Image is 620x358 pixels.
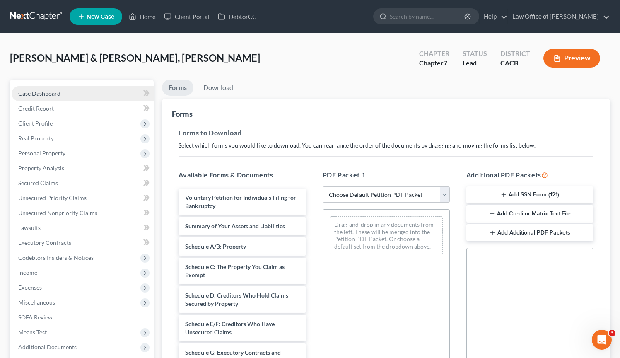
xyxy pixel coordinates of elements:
span: Client Profile [18,120,53,127]
button: Preview [543,49,600,68]
span: Schedule A/B: Property [185,243,246,250]
a: Executory Contracts [12,235,154,250]
span: Property Analysis [18,164,64,172]
a: SOFA Review [12,310,154,325]
div: Chapter [419,58,449,68]
div: Chapter [419,49,449,58]
span: Additional Documents [18,343,77,351]
a: DebtorCC [214,9,261,24]
span: 7 [444,59,447,67]
a: Download [197,80,240,96]
div: Drag-and-drop in any documents from the left. These will be merged into the Petition PDF Packet. ... [330,216,443,254]
a: Help [480,9,507,24]
span: SOFA Review [18,314,53,321]
span: Summary of Your Assets and Liabilities [185,223,285,230]
a: Unsecured Priority Claims [12,191,154,206]
a: Forms [162,80,193,96]
span: Means Test [18,329,47,336]
span: Secured Claims [18,179,58,186]
p: Select which forms you would like to download. You can rearrange the order of the documents by dr... [179,141,593,150]
span: Expenses [18,284,42,291]
span: Executory Contracts [18,239,71,246]
a: Home [125,9,160,24]
span: Real Property [18,135,54,142]
a: Property Analysis [12,161,154,176]
span: Case Dashboard [18,90,60,97]
span: Codebtors Insiders & Notices [18,254,94,261]
button: Add SSN Form (121) [466,186,593,204]
a: Unsecured Nonpriority Claims [12,206,154,220]
a: Credit Report [12,101,154,116]
div: Forms [172,109,193,119]
div: Status [463,49,487,58]
span: Lawsuits [18,224,41,231]
span: New Case [87,14,114,20]
span: Schedule E/F: Creditors Who Have Unsecured Claims [185,320,275,336]
div: District [500,49,530,58]
h5: Available Forms & Documents [179,170,306,180]
div: CACB [500,58,530,68]
span: Unsecured Priority Claims [18,194,87,201]
h5: Additional PDF Packets [466,170,593,180]
span: Income [18,269,37,276]
span: [PERSON_NAME] & [PERSON_NAME], [PERSON_NAME] [10,52,260,64]
a: Law Office of [PERSON_NAME] [508,9,610,24]
button: Add Creditor Matrix Text File [466,205,593,223]
span: Schedule D: Creditors Who Hold Claims Secured by Property [185,292,288,307]
span: 3 [609,330,615,336]
span: Credit Report [18,105,54,112]
a: Lawsuits [12,220,154,235]
h5: PDF Packet 1 [323,170,450,180]
span: Voluntary Petition for Individuals Filing for Bankruptcy [185,194,296,209]
a: Case Dashboard [12,86,154,101]
button: Add Additional PDF Packets [466,224,593,242]
span: Unsecured Nonpriority Claims [18,209,97,216]
h5: Forms to Download [179,128,593,138]
a: Client Portal [160,9,214,24]
span: Personal Property [18,150,65,157]
a: Secured Claims [12,176,154,191]
span: Schedule C: The Property You Claim as Exempt [185,263,285,278]
span: Miscellaneous [18,299,55,306]
iframe: Intercom live chat [592,330,612,350]
div: Lead [463,58,487,68]
input: Search by name... [390,9,466,24]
